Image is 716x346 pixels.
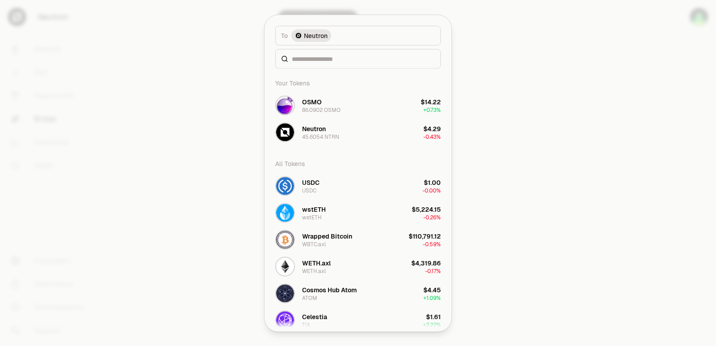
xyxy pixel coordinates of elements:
button: wstETH LogowstETHwstETH$5,224.15-0.26% [270,199,446,226]
img: NTRN Logo [276,123,294,141]
img: ATOM Logo [276,284,294,302]
span: -0.43% [423,133,441,140]
span: + 1.09% [423,294,441,301]
div: $110,791.12 [409,231,441,240]
div: $14.22 [421,97,441,106]
div: Cosmos Hub Atom [302,285,357,294]
div: wstETH [302,205,326,214]
div: $5,224.15 [412,205,441,214]
button: ToNeutron LogoNeutron [275,26,441,45]
span: To [281,31,288,40]
div: $1.61 [426,312,441,321]
div: OSMO [302,97,322,106]
div: $1.00 [424,178,441,187]
span: -0.17% [425,267,441,274]
img: USDC Logo [276,177,294,195]
button: ATOM LogoCosmos Hub AtomATOM$4.45+1.09% [270,280,446,307]
div: WBTC.axl [302,240,326,248]
button: USDC LogoUSDCUSDC$1.00-0.00% [270,172,446,199]
img: wstETH Logo [276,204,294,222]
div: USDC [302,178,320,187]
div: All Tokens [270,154,446,172]
button: WBTC.axl LogoWrapped BitcoinWBTC.axl$110,791.12-0.59% [270,226,446,253]
span: + 0.73% [423,106,441,113]
div: ATOM [302,294,317,301]
img: Neutron Logo [296,33,301,38]
span: -0.26% [423,214,441,221]
div: $4.45 [423,285,441,294]
div: Neutron [302,124,326,133]
button: NTRN LogoNeutron45.6054 NTRN$4.29-0.43% [270,119,446,145]
div: Your Tokens [270,74,446,92]
div: $4,319.86 [411,258,441,267]
span: -0.00% [422,187,441,194]
img: WBTC.axl Logo [276,231,294,248]
button: WETH.axl LogoWETH.axlWETH.axl$4,319.86-0.17% [270,253,446,280]
img: OSMO Logo [276,96,294,114]
div: 45.6054 NTRN [302,133,339,140]
div: Wrapped Bitcoin [302,231,352,240]
button: OSMO LogoOSMO86.0902 OSMO$14.22+0.73% [270,92,446,119]
div: USDC [302,187,316,194]
div: 86.0902 OSMO [302,106,341,113]
span: + 2.22% [423,321,441,328]
div: $4.29 [423,124,441,133]
div: WETH.axl [302,267,326,274]
div: wstETH [302,214,322,221]
div: TIA [302,321,310,328]
img: TIA Logo [276,311,294,329]
div: Celestia [302,312,327,321]
div: WETH.axl [302,258,331,267]
button: TIA LogoCelestiaTIA$1.61+2.22% [270,307,446,333]
span: Neutron [304,31,328,40]
span: -0.59% [423,240,441,248]
img: WETH.axl Logo [276,257,294,275]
